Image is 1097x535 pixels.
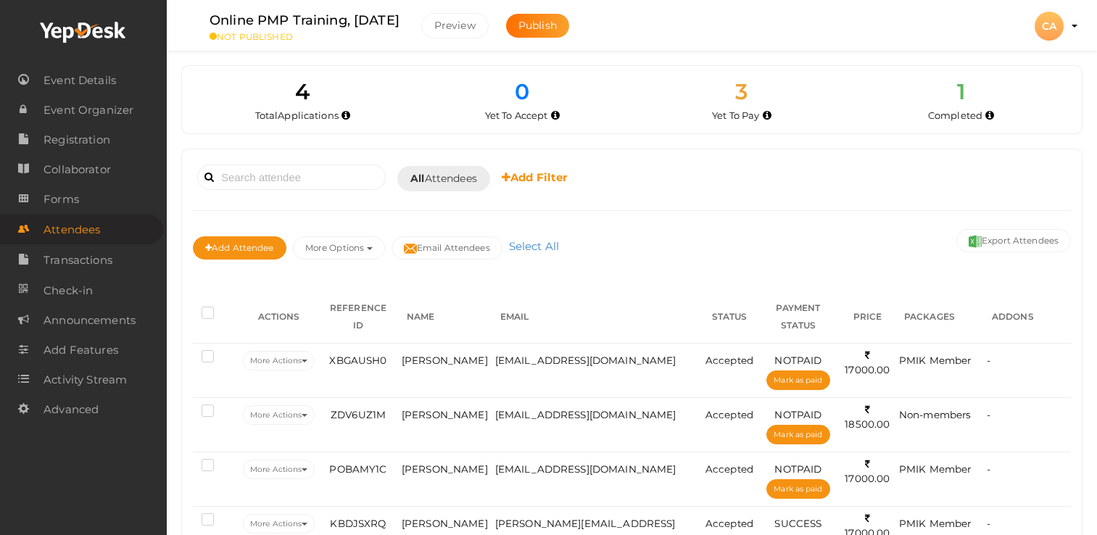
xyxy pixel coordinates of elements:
span: Event Organizer [44,96,133,125]
span: Registration [44,125,110,154]
span: KBDJSXRQ [330,518,386,529]
button: More Actions [243,405,315,425]
div: CA [1035,12,1064,41]
button: Export Attendees [956,229,1071,252]
span: Mark as paid [774,430,822,439]
button: More Actions [243,514,315,534]
span: 0 [515,78,529,105]
th: PRICE [840,291,895,344]
span: Mark as paid [774,376,822,385]
span: Accepted [705,518,753,529]
button: CA [1030,11,1068,41]
b: All [410,172,424,185]
span: XBGAUSH0 [329,354,386,366]
span: Add Features [44,336,118,365]
span: Accepted [705,409,753,420]
span: PMIK Member [899,463,972,475]
span: Transactions [44,246,112,275]
span: [PERSON_NAME] [402,354,488,366]
th: PAYMENT STATUS [757,291,840,344]
span: REFERENCE ID [330,302,386,331]
span: 18500.00 [845,404,890,431]
span: POBAMY1C [329,463,386,475]
profile-pic: CA [1035,20,1064,33]
span: [PERSON_NAME] [402,518,488,529]
span: Yet To Accept [485,109,548,121]
span: Completed [928,109,982,121]
img: mail-filled.svg [404,242,417,255]
span: Advanced [44,395,99,424]
span: ZDV6UZ1M [331,409,386,420]
span: - [987,463,990,475]
button: Add Attendee [193,236,286,260]
span: Mark as paid [774,484,822,494]
span: Attendees [44,215,100,244]
label: Online PMP Training, [DATE] [210,10,400,31]
button: Mark as paid [766,370,829,390]
th: PACKAGES [895,291,983,344]
span: [EMAIL_ADDRESS][DOMAIN_NAME] [495,354,676,366]
button: More Actions [243,460,315,479]
th: STATUS [702,291,757,344]
button: Preview [421,13,489,38]
th: EMAIL [492,291,702,344]
button: Email Attendees [392,236,502,260]
span: Total [255,109,339,121]
span: [PERSON_NAME] [402,409,488,420]
span: [EMAIL_ADDRESS][DOMAIN_NAME] [495,409,676,420]
span: 3 [735,78,748,105]
small: NOT PUBLISHED [210,31,400,42]
span: NOTPAID [774,354,821,366]
span: Announcements [44,306,136,335]
span: Check-in [44,276,93,305]
button: More Options [293,236,385,260]
span: 1 [957,78,965,105]
span: Collaborator [44,155,111,184]
span: - [987,354,990,366]
span: NOTPAID [774,409,821,420]
span: PMIK Member [899,518,972,529]
span: [EMAIL_ADDRESS][DOMAIN_NAME] [495,463,676,475]
i: Total number of applications [341,112,350,120]
i: Yet to be accepted by organizer [551,112,560,120]
span: 17000.00 [845,349,890,376]
a: Select All [505,239,563,253]
span: [PERSON_NAME] [402,463,488,475]
span: NOTPAID [774,463,821,475]
span: 17000.00 [845,458,890,485]
img: excel.svg [969,235,982,248]
span: Activity Stream [44,365,127,394]
input: Search attendee [197,165,386,190]
span: Event Details [44,66,116,95]
th: ACTIONS [239,291,318,344]
i: Accepted by organizer and yet to make payment [763,112,771,120]
th: ADDONS [983,291,1071,344]
th: NAME [398,291,492,344]
span: Yet To Pay [712,109,759,121]
span: Attendees [410,171,477,186]
span: - [987,409,990,420]
span: Applications [278,109,339,121]
button: More Actions [243,351,315,370]
span: Non-members [899,409,972,420]
span: Publish [518,19,557,32]
b: Add Filter [502,170,568,184]
span: - [987,518,990,529]
span: 4 [295,78,310,105]
span: PMIK Member [899,354,972,366]
i: Accepted and completed payment succesfully [985,112,994,120]
span: Accepted [705,354,753,366]
span: SUCCESS [774,518,821,529]
button: Mark as paid [766,425,829,444]
span: Forms [44,185,79,214]
button: Publish [506,14,569,38]
span: Accepted [705,463,753,475]
button: Mark as paid [766,479,829,499]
